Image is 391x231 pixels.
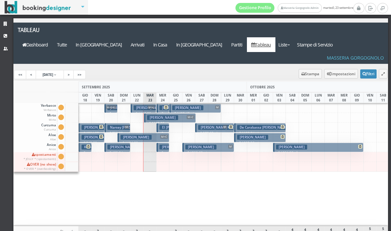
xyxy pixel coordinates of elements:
div: MER 01 [247,92,260,103]
a: Dashboard [18,37,52,52]
p: € 1801.38 [276,150,362,155]
button: Filtri [360,69,377,79]
small: 4 notti [254,141,266,145]
small: Aloe [50,137,56,141]
div: SAB 27 [195,92,208,103]
small: 4 notti [164,121,176,126]
button: [PERSON_NAME] M+C € 2232.00 4 notti [144,113,196,123]
button: El [PERSON_NAME] € 212.50 [157,123,169,133]
button: Narsey [PERSON_NAME] M € 732.00 2 notti [104,123,130,133]
span: M [223,125,227,129]
button: [PERSON_NAME] € 1082.36 4 notti [234,133,286,142]
span: SETTEMBRE 2025 [82,85,110,89]
button: Stampa [299,69,322,79]
p: € 434.70 [107,111,115,132]
a: Arrivati [126,37,149,52]
h3: Klekot [PERSON_NAME] | Klekot [PERSON_NAME] [82,145,165,150]
h3: De Carabassa [PERSON_NAME] [237,125,291,130]
p: € 212.50 [159,131,167,151]
div: LUN 22 [130,92,144,103]
small: Curcuma [44,128,56,131]
a: >> [73,70,86,79]
div: LUN 29 [221,92,234,103]
p: € 1409.40 [172,111,219,116]
button: [PERSON_NAME] M+C € 1104.00 4 notti [118,133,169,142]
a: Liste [275,37,293,52]
p: € 1082.36 [237,140,284,146]
img: BookingDesigner.com [5,1,71,14]
h3: [PERSON_NAME] [147,115,178,120]
button: [PERSON_NAME] Ka [PERSON_NAME] M € 977.82 3 notti [195,123,234,133]
div: VEN 10 [363,92,377,103]
div: DOM 28 [208,92,221,103]
div: MAR 07 [325,92,338,103]
h3: [PERSON_NAME] [159,105,191,110]
p: € 540.00 [82,140,102,151]
h3: [PERSON_NAME] [121,135,152,140]
span: Mirto [46,113,57,122]
h3: [PERSON_NAME] | [PERSON_NAME] [82,125,142,130]
button: [PERSON_NAME] € 319.55 [157,103,169,113]
h3: [PERSON_NAME] [276,145,307,150]
a: In Casa [149,37,172,52]
p: € 1104.00 [121,140,167,146]
small: 4 notti [254,131,266,135]
span: Aloe [47,133,57,142]
a: > [64,70,74,79]
div: SAB 20 [104,92,118,103]
h3: El [PERSON_NAME] [159,125,195,130]
div: SAB 11 [376,92,390,103]
span: M+C [160,135,168,139]
span: M [228,145,233,149]
div: GIO 18 [78,92,92,103]
span: M [124,125,129,129]
button: De Carabassa [PERSON_NAME] € 1190.54 4 notti [234,123,286,133]
a: Masseria Gorgognolo Admin [278,3,322,13]
span: OVER (no show) [23,162,57,171]
div: DOM 21 [117,92,131,103]
a: Tableau [247,37,275,52]
button: [PERSON_NAME] € 489.94 2 notti [104,143,130,152]
a: Tutte [52,37,71,52]
p: € 1116.00 [134,111,155,121]
button: [PERSON_NAME] | [PERSON_NAME] € 1384.92 4 notti [79,123,104,133]
div: VEN 26 [182,92,195,103]
span: martedì, 23 settembre [235,3,353,13]
a: In [GEOGRAPHIC_DATA] [172,37,227,52]
h3: Narsey [PERSON_NAME] [107,125,151,130]
small: * OVER * (overbooking) [24,167,56,170]
span: Anice [46,143,57,151]
div: MAR 30 [234,92,247,103]
p: € 977.82 [198,131,232,136]
div: DOM 05 [299,92,312,103]
div: GIO 02 [260,92,273,103]
a: In [GEOGRAPHIC_DATA] [71,37,126,52]
button: [PERSON_NAME] | [PERSON_NAME] M+L € 1116.00 2 notti [131,103,157,113]
div: MER 08 [338,92,351,103]
h3: [PERSON_NAME] [107,145,139,150]
button: [PERSON_NAME] € 222.20 [157,143,169,152]
p: € 1105.18 [82,150,89,171]
p: € 1384.92 [82,131,102,141]
small: 4 notti [203,151,214,155]
p: € 732.00 [107,131,128,141]
h3: [PERSON_NAME] | [PERSON_NAME] [134,105,195,110]
div: MAR 23 [144,92,157,103]
p: € 489.94 [107,150,128,160]
p: € 222.20 [159,150,167,171]
a: < [26,70,36,79]
span: spostamenti [23,152,57,161]
h3: [PERSON_NAME] [172,105,203,110]
small: 7 notti [293,151,305,155]
small: Anice [49,147,56,151]
div: VEN 03 [273,92,286,103]
h3: [PERSON_NAME] | [PERSON_NAME] [82,135,142,140]
div: VEN 19 [91,92,105,103]
h3: [PERSON_NAME] [237,135,268,140]
a: << [14,70,27,79]
h3: [PERSON_NAME] [159,145,191,150]
div: GIO 09 [350,92,364,103]
small: Mirto [49,118,56,121]
a: Partiti [227,37,247,52]
button: [PERSON_NAME] M € 1200.60 4 notti [182,143,234,152]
